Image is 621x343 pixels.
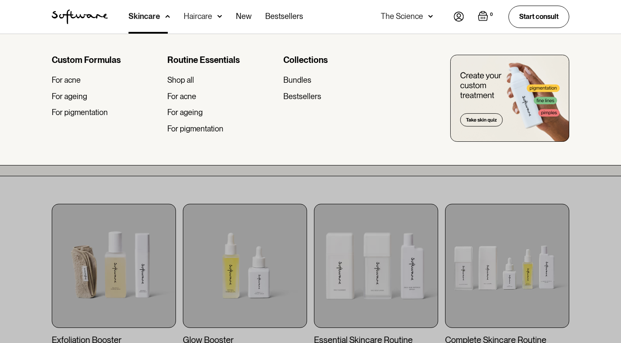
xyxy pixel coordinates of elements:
a: For acne [167,92,276,101]
a: Open empty cart [478,11,495,23]
img: arrow down [428,12,433,21]
div: For acne [52,75,81,85]
img: arrow down [217,12,222,21]
div: For acne [167,92,196,101]
div: For pigmentation [167,124,223,134]
div: Collections [283,55,392,65]
a: For pigmentation [52,108,160,117]
img: create you custom treatment bottle [450,55,569,142]
img: Software Logo [52,9,108,24]
img: arrow down [165,12,170,21]
div: Routine Essentials [167,55,276,65]
div: For ageing [167,108,203,117]
div: 0 [488,11,495,19]
a: For ageing [52,92,160,101]
a: For ageing [167,108,276,117]
div: Bundles [283,75,311,85]
a: home [52,9,108,24]
a: Bundles [283,75,392,85]
div: The Science [381,12,423,21]
a: Start consult [508,6,569,28]
div: Shop all [167,75,194,85]
a: For acne [52,75,160,85]
div: For pigmentation [52,108,108,117]
div: Bestsellers [283,92,321,101]
div: Skincare [129,12,160,21]
div: For ageing [52,92,87,101]
a: Bestsellers [283,92,392,101]
div: Custom Formulas [52,55,160,65]
div: Haircare [184,12,212,21]
a: Shop all [167,75,276,85]
a: For pigmentation [167,124,276,134]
